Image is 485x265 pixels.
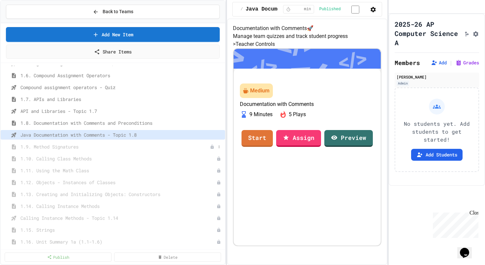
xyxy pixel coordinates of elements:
div: Unpublished [216,192,221,197]
a: Share Items [6,45,220,59]
span: 1.8. Documentation with Comments and Preconditions [20,119,222,126]
div: Chat with us now!Close [3,3,46,42]
div: Unpublished [216,168,221,173]
span: 1.7. APIs and Libraries [20,96,222,103]
button: Add [431,59,447,66]
span: 1.14. Calling Instance Methods [20,203,216,210]
div: Unpublished [210,145,214,149]
p: Manage team quizzes and track student progress [233,32,381,40]
span: Java Documentation with Comments - Topic 1.8 [20,131,222,138]
div: Unpublished [216,204,221,209]
div: Unpublished [216,156,221,161]
span: 1.16. Unit Summary 1a (1.1-1.6) [20,238,216,245]
h2: Members [395,58,420,67]
iframe: chat widget [430,210,478,238]
div: Unpublished [216,216,221,220]
span: Compound assignment operators - Quiz [20,84,222,91]
span: Published [319,7,341,12]
p: 5 Plays [289,111,306,118]
a: Preview [324,130,373,147]
a: Add New Item [6,27,220,42]
div: Unpublished [216,180,221,185]
a: Start [242,130,273,147]
h1: 2025-26 AP Computer Science A [395,19,461,47]
span: 1.13. Creating and Initializing Objects: Constructors [20,191,216,198]
span: 1.9. Method Signatures [20,143,210,150]
span: Back to Teams [103,8,133,15]
p: 9 Minutes [249,111,273,118]
div: Unpublished [216,240,221,244]
span: | [449,59,453,67]
span: Java Documentation with Comments - Topic 1.8 [245,5,385,13]
iframe: chat widget [457,239,478,258]
span: Calling Instance Methods - Topic 1.14 [20,215,216,221]
div: Admin [397,81,409,86]
div: Medium [250,87,270,95]
button: Assignment Settings [472,29,479,37]
input: publish toggle [343,6,367,14]
button: Back to Teams [6,5,220,19]
div: Unpublished [216,228,221,232]
span: API and Libraries - Topic 1.7 [20,108,222,115]
button: Grades [455,59,479,66]
button: Add Students [411,149,463,161]
span: 1.6. Compound Assignment Operators [20,72,222,79]
button: Click to see fork details [463,29,470,37]
div: Content is published and visible to students [319,5,367,13]
a: Delete [114,252,221,262]
h5: > Teacher Controls [233,40,381,48]
a: Assign [276,130,321,147]
span: 1.15. Strings [20,226,216,233]
p: No students yet. Add students to get started! [401,120,473,144]
span: 1.11. Using the Math Class [20,167,216,174]
div: [PERSON_NAME] [397,74,477,80]
button: More options [216,144,222,150]
a: Publish [5,252,112,262]
span: 1.12. Objects - Instances of Classes [20,179,216,186]
h4: Documentation with Comments 🚀 [233,24,381,32]
p: Documentation with Comments [240,101,373,107]
span: min [304,7,311,12]
span: / [241,7,243,12]
span: 1.10. Calling Class Methods [20,155,216,162]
